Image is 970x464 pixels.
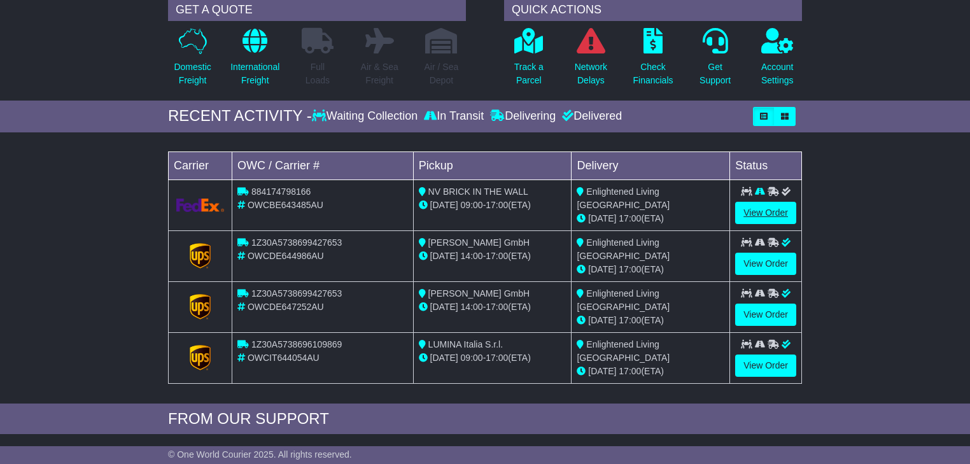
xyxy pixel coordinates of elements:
[575,60,607,87] p: Network Delays
[577,212,724,225] div: (ETA)
[619,264,641,274] span: 17:00
[577,237,670,261] span: Enlightened Living [GEOGRAPHIC_DATA]
[248,251,324,261] span: OWCDE644986AU
[588,315,616,325] span: [DATE]
[190,345,211,370] img: GetCarrierServiceLogo
[248,200,323,210] span: OWCBE643485AU
[577,263,724,276] div: (ETA)
[251,339,342,349] span: 1Z30A5738696109869
[419,300,566,314] div: - (ETA)
[514,27,544,94] a: Track aParcel
[461,200,483,210] span: 09:00
[425,60,459,87] p: Air / Sea Depot
[632,27,673,94] a: CheckFinancials
[430,302,458,312] span: [DATE]
[248,302,324,312] span: OWCDE647252AU
[619,315,641,325] span: 17:00
[572,151,730,179] td: Delivery
[173,27,211,94] a: DomesticFreight
[633,60,673,87] p: Check Financials
[421,109,487,123] div: In Transit
[419,199,566,212] div: - (ETA)
[428,237,530,248] span: [PERSON_NAME] GmbH
[419,351,566,365] div: - (ETA)
[514,60,544,87] p: Track a Parcel
[487,109,559,123] div: Delivering
[302,60,334,87] p: Full Loads
[430,251,458,261] span: [DATE]
[174,60,211,87] p: Domestic Freight
[486,353,508,363] span: 17:00
[577,288,670,312] span: Enlightened Living [GEOGRAPHIC_DATA]
[577,314,724,327] div: (ETA)
[461,302,483,312] span: 14:00
[190,294,211,320] img: GetCarrierServiceLogo
[230,60,279,87] p: International Freight
[248,353,320,363] span: OWCIT644054AU
[574,27,608,94] a: NetworkDelays
[251,237,342,248] span: 1Z30A5738699427653
[251,186,311,197] span: 884174798166
[588,366,616,376] span: [DATE]
[168,449,352,460] span: © One World Courier 2025. All rights reserved.
[461,353,483,363] span: 09:00
[761,60,794,87] p: Account Settings
[176,199,224,212] img: GetCarrierServiceLogo
[619,366,641,376] span: 17:00
[413,151,572,179] td: Pickup
[419,250,566,263] div: - (ETA)
[168,410,802,428] div: FROM OUR SUPPORT
[577,365,724,378] div: (ETA)
[619,213,641,223] span: 17:00
[486,200,508,210] span: 17:00
[588,264,616,274] span: [DATE]
[168,107,312,125] div: RECENT ACTIVITY -
[232,151,414,179] td: OWC / Carrier #
[190,243,211,269] img: GetCarrierServiceLogo
[361,60,398,87] p: Air & Sea Freight
[735,253,796,275] a: View Order
[577,186,670,210] span: Enlightened Living [GEOGRAPHIC_DATA]
[735,304,796,326] a: View Order
[699,27,731,94] a: GetSupport
[430,353,458,363] span: [DATE]
[761,27,794,94] a: AccountSettings
[230,27,280,94] a: InternationalFreight
[428,288,530,299] span: [PERSON_NAME] GmbH
[559,109,622,123] div: Delivered
[430,200,458,210] span: [DATE]
[588,213,616,223] span: [DATE]
[486,302,508,312] span: 17:00
[428,186,528,197] span: NV BRICK IN THE WALL
[699,60,731,87] p: Get Support
[735,355,796,377] a: View Order
[312,109,421,123] div: Waiting Collection
[730,151,802,179] td: Status
[428,339,503,349] span: LUMINA Italia S.r.l.
[735,202,796,224] a: View Order
[251,288,342,299] span: 1Z30A5738699427653
[461,251,483,261] span: 14:00
[169,151,232,179] td: Carrier
[486,251,508,261] span: 17:00
[577,339,670,363] span: Enlightened Living [GEOGRAPHIC_DATA]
